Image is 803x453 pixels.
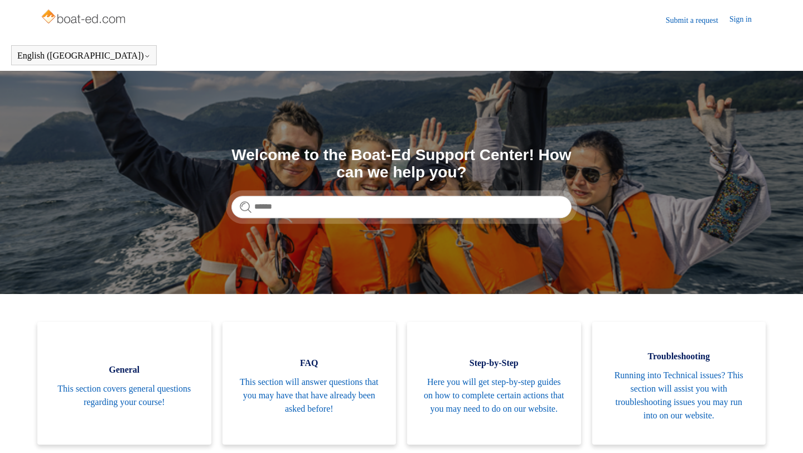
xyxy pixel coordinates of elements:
[231,196,572,218] input: Search
[37,322,211,445] a: General This section covers general questions regarding your course!
[17,51,151,61] button: English ([GEOGRAPHIC_DATA])
[222,322,396,445] a: FAQ This section will answer questions that you may have that have already been asked before!
[766,416,795,445] div: Live chat
[40,7,129,29] img: Boat-Ed Help Center home page
[239,375,380,416] span: This section will answer questions that you may have that have already been asked before!
[54,363,195,377] span: General
[54,382,195,409] span: This section covers general questions regarding your course!
[609,350,749,363] span: Troubleshooting
[666,15,729,26] a: Submit a request
[407,322,581,445] a: Step-by-Step Here you will get step-by-step guides on how to complete certain actions that you ma...
[592,322,766,445] a: Troubleshooting Running into Technical issues? This section will assist you with troubleshooting ...
[729,13,763,27] a: Sign in
[609,369,749,422] span: Running into Technical issues? This section will assist you with troubleshooting issues you may r...
[424,375,564,416] span: Here you will get step-by-step guides on how to complete certain actions that you may need to do ...
[239,356,380,370] span: FAQ
[231,147,572,181] h1: Welcome to the Boat-Ed Support Center! How can we help you?
[424,356,564,370] span: Step-by-Step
